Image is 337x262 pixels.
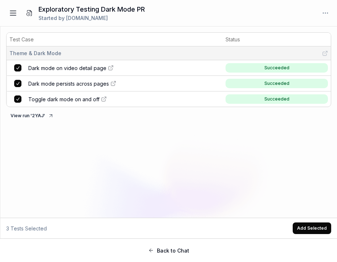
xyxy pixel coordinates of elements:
[28,95,100,103] span: Toggle dark mode on and off
[6,110,58,122] button: View run '2YAJ'
[7,33,223,46] th: Test Case
[28,95,221,103] a: Toggle dark mode on and off
[38,14,145,22] div: Started by
[28,64,221,72] a: Dark mode on video detail page
[9,49,61,57] span: Theme & Dark Mode
[66,15,108,21] span: [DOMAIN_NAME]
[223,33,331,46] th: Status
[28,64,106,72] span: Dark mode on video detail page
[264,96,289,102] div: Succeeded
[28,80,109,87] span: Dark mode persists across pages
[38,4,145,14] h1: Exploratory Testing Dark Mode PR
[264,80,289,87] div: Succeeded
[264,65,289,71] div: Succeeded
[293,222,331,234] button: Add Selected
[6,111,58,119] a: View run '2YAJ'
[6,243,331,258] button: Back to Chat
[6,225,47,232] span: 3 Tests Selected
[28,80,221,87] a: Dark mode persists across pages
